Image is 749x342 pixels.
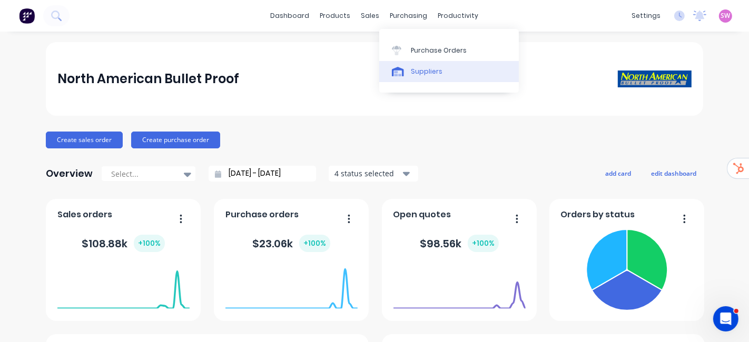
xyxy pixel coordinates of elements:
[721,11,731,21] span: SW
[379,61,519,82] a: Suppliers
[598,166,638,180] button: add card
[82,235,165,252] div: $ 108.88k
[57,68,239,89] div: North American Bullet Proof
[644,166,703,180] button: edit dashboard
[329,166,418,182] button: 4 status selected
[626,8,666,24] div: settings
[19,8,35,24] img: Factory
[561,208,635,221] span: Orders by status
[225,208,299,221] span: Purchase orders
[420,235,499,252] div: $ 98.56k
[433,8,484,24] div: productivity
[252,235,330,252] div: $ 23.06k
[411,67,442,76] div: Suppliers
[131,132,220,148] button: Create purchase order
[299,235,330,252] div: + 100 %
[315,8,356,24] div: products
[334,168,401,179] div: 4 status selected
[265,8,315,24] a: dashboard
[57,208,112,221] span: Sales orders
[134,235,165,252] div: + 100 %
[385,8,433,24] div: purchasing
[411,46,467,55] div: Purchase Orders
[46,132,123,148] button: Create sales order
[393,208,451,221] span: Open quotes
[468,235,499,252] div: + 100 %
[46,163,93,184] div: Overview
[618,71,692,87] img: North American Bullet Proof
[356,8,385,24] div: sales
[713,306,738,331] iframe: Intercom live chat
[379,39,519,61] a: Purchase Orders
